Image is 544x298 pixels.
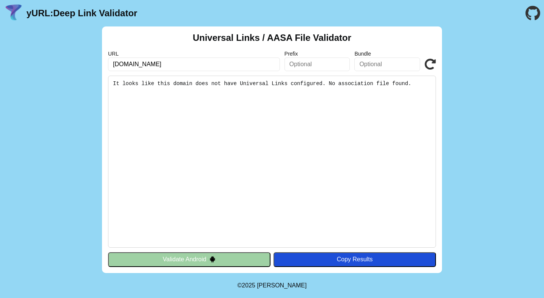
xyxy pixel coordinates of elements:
span: 2025 [242,282,255,289]
h2: Universal Links / AASA File Validator [193,33,351,43]
img: yURL Logo [4,3,23,23]
pre: It looks like this domain does not have Universal Links configured. No association file found. [108,76,436,248]
footer: © [237,273,306,298]
label: URL [108,51,280,57]
input: Required [108,57,280,71]
a: yURL:Deep Link Validator [26,8,137,19]
label: Bundle [354,51,420,57]
button: Copy Results [274,252,436,267]
a: Michael Ibragimchayev's Personal Site [257,282,307,289]
input: Optional [354,57,420,71]
div: Copy Results [277,256,432,263]
input: Optional [284,57,350,71]
label: Prefix [284,51,350,57]
button: Validate Android [108,252,270,267]
img: droidIcon.svg [209,256,216,262]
